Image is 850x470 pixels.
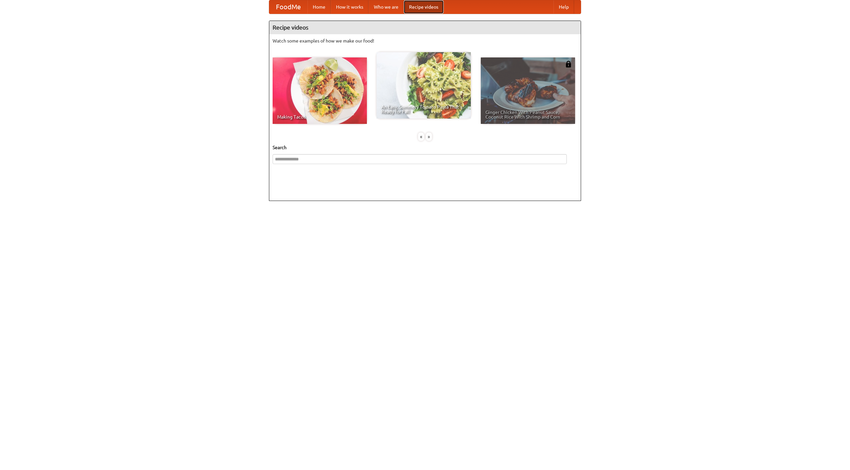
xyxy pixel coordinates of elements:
div: » [426,133,432,141]
a: FoodMe [269,0,307,14]
a: Who we are [369,0,404,14]
img: 483408.png [565,61,572,67]
span: Making Tacos [277,115,362,119]
h4: Recipe videos [269,21,581,34]
a: Help [553,0,574,14]
p: Watch some examples of how we make our food! [273,38,577,44]
a: How it works [331,0,369,14]
span: An Easy, Summery Tomato Pasta That's Ready for Fall [381,105,466,114]
a: Recipe videos [404,0,444,14]
h5: Search [273,144,577,151]
div: « [418,133,424,141]
a: An Easy, Summery Tomato Pasta That's Ready for Fall [377,52,471,119]
a: Making Tacos [273,57,367,124]
a: Home [307,0,331,14]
